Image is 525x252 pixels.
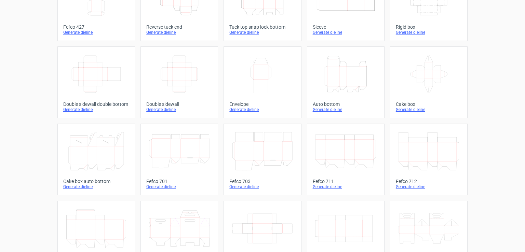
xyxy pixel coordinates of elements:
[229,30,295,35] div: Generate dieline
[57,124,135,195] a: Cake box auto bottomGenerate dieline
[390,46,468,118] a: Cake boxGenerate dieline
[229,184,295,190] div: Generate dieline
[224,124,301,195] a: Fefco 703Generate dieline
[307,46,385,118] a: Auto bottomGenerate dieline
[63,30,129,35] div: Generate dieline
[146,184,212,190] div: Generate dieline
[313,184,379,190] div: Generate dieline
[313,101,379,107] div: Auto bottom
[146,101,212,107] div: Double sidewall
[63,184,129,190] div: Generate dieline
[57,46,135,118] a: Double sidewall double bottomGenerate dieline
[313,179,379,184] div: Fefco 711
[396,179,462,184] div: Fefco 712
[229,107,295,112] div: Generate dieline
[313,24,379,30] div: Sleeve
[140,124,218,195] a: Fefco 701Generate dieline
[307,124,385,195] a: Fefco 711Generate dieline
[396,184,462,190] div: Generate dieline
[229,179,295,184] div: Fefco 703
[224,46,301,118] a: EnvelopeGenerate dieline
[396,101,462,107] div: Cake box
[140,46,218,118] a: Double sidewallGenerate dieline
[63,107,129,112] div: Generate dieline
[229,24,295,30] div: Tuck top snap lock bottom
[146,179,212,184] div: Fefco 701
[146,30,212,35] div: Generate dieline
[146,107,212,112] div: Generate dieline
[313,30,379,35] div: Generate dieline
[313,107,379,112] div: Generate dieline
[390,124,468,195] a: Fefco 712Generate dieline
[146,24,212,30] div: Reverse tuck end
[63,101,129,107] div: Double sidewall double bottom
[396,107,462,112] div: Generate dieline
[63,24,129,30] div: Fefco 427
[63,179,129,184] div: Cake box auto bottom
[229,101,295,107] div: Envelope
[396,30,462,35] div: Generate dieline
[396,24,462,30] div: Rigid box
